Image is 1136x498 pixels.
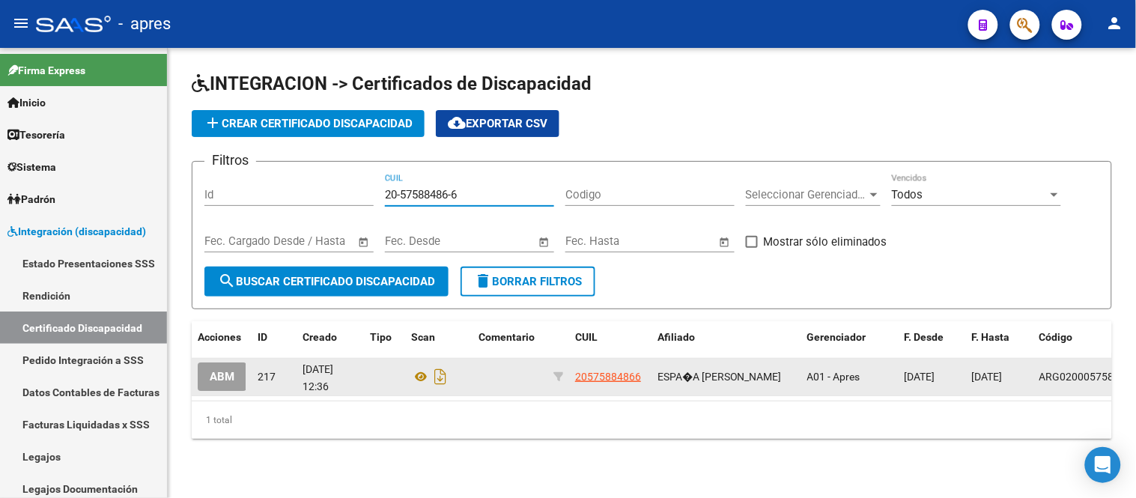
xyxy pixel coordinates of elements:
[7,94,46,111] span: Inicio
[575,371,641,383] span: 20575884866
[892,188,923,201] span: Todos
[7,127,65,143] span: Tesorería
[258,331,267,343] span: ID
[448,117,547,130] span: Exportar CSV
[258,371,276,383] span: 217
[459,234,532,248] input: Fecha fin
[198,331,241,343] span: Acciones
[7,223,146,240] span: Integración (discapacidad)
[218,272,236,290] mat-icon: search
[461,267,595,297] button: Borrar Filtros
[657,371,782,383] span: ESPA�A [PERSON_NAME]
[204,267,449,297] button: Buscar Certificado Discapacidad
[801,321,899,353] datatable-header-cell: Gerenciador
[966,321,1033,353] datatable-header-cell: F. Hasta
[807,331,866,343] span: Gerenciador
[204,117,413,130] span: Crear Certificado Discapacidad
[1085,447,1121,483] div: Open Intercom Messenger
[479,331,535,343] span: Comentario
[474,272,492,290] mat-icon: delete
[192,73,592,94] span: INTEGRACION -> Certificados de Discapacidad
[972,331,1010,343] span: F. Hasta
[717,234,734,251] button: Open calendar
[905,371,935,383] span: [DATE]
[118,7,171,40] span: - apres
[575,331,598,343] span: CUIL
[657,331,695,343] span: Afiliado
[746,188,867,201] span: Seleccionar Gerenciador
[218,275,435,288] span: Buscar Certificado Discapacidad
[569,321,651,353] datatable-header-cell: CUIL
[473,321,547,353] datatable-header-cell: Comentario
[204,150,256,171] h3: Filtros
[279,234,351,248] input: Fecha fin
[370,331,392,343] span: Tipo
[7,191,55,207] span: Padrón
[204,234,265,248] input: Fecha inicio
[411,331,435,343] span: Scan
[1106,14,1124,32] mat-icon: person
[651,321,801,353] datatable-header-cell: Afiliado
[972,371,1003,383] span: [DATE]
[192,321,252,353] datatable-header-cell: Acciones
[7,62,85,79] span: Firma Express
[356,234,373,251] button: Open calendar
[405,321,473,353] datatable-header-cell: Scan
[204,114,222,132] mat-icon: add
[474,275,582,288] span: Borrar Filtros
[431,365,450,389] i: Descargar documento
[436,110,559,137] button: Exportar CSV
[210,371,234,384] span: ABM
[905,331,944,343] span: F. Desde
[448,114,466,132] mat-icon: cloud_download
[899,321,966,353] datatable-header-cell: F. Desde
[385,234,446,248] input: Fecha inicio
[198,362,246,390] button: ABM
[536,234,553,251] button: Open calendar
[297,321,364,353] datatable-header-cell: Creado
[7,159,56,175] span: Sistema
[565,234,626,248] input: Fecha inicio
[252,321,297,353] datatable-header-cell: ID
[12,14,30,32] mat-icon: menu
[807,371,860,383] span: A01 - Apres
[192,401,1112,439] div: 1 total
[364,321,405,353] datatable-header-cell: Tipo
[764,233,887,251] span: Mostrar sólo eliminados
[640,234,712,248] input: Fecha fin
[1039,331,1073,343] span: Código
[192,110,425,137] button: Crear Certificado Discapacidad
[303,363,333,392] span: [DATE] 12:36
[303,331,337,343] span: Creado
